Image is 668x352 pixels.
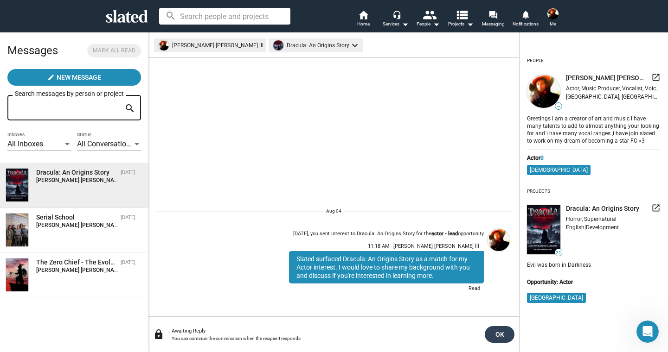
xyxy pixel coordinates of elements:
img: Arnold Lee Lane lll [547,8,559,19]
div: [DATE], you sent interest to Dracula: An Origins Story for the opportunity [293,231,484,238]
img: The Zero Chief - The Evolution of Two Spirits [6,258,28,291]
div: Awaiting Reply [172,328,477,334]
div: [GEOGRAPHIC_DATA], [GEOGRAPHIC_DATA], [GEOGRAPHIC_DATA] [566,94,661,100]
mat-icon: arrow_drop_down [430,19,442,30]
div: Read [463,283,484,295]
mat-icon: launch [651,203,661,213]
img: Arnold Lee Lane lll [488,229,510,251]
strong: actor - lead [431,231,458,237]
div: People [417,19,440,30]
mat-icon: launch [651,73,661,82]
mat-icon: search [124,101,135,116]
a: Messaging [477,9,509,30]
a: Home [347,9,379,30]
div: Evil was born in Darkness [527,260,661,269]
button: Services [379,9,412,30]
iframe: Intercom live chat [636,321,659,343]
strong: [PERSON_NAME] [PERSON_NAME] lll: [36,267,131,273]
div: Actor [527,155,661,161]
mat-icon: arrow_drop_down [464,19,475,30]
mat-icon: create [47,74,55,81]
mat-icon: keyboard_arrow_down [349,40,360,51]
span: Dracula: An Origins Story [566,204,639,213]
span: — [555,104,562,109]
img: Dracula: An Origins Story [6,169,28,201]
mat-icon: headset_mic [392,10,401,19]
button: OK [485,326,514,343]
span: 21 [555,250,562,256]
span: Horror, Supernatural [566,216,617,222]
span: Development [586,224,619,231]
strong: [PERSON_NAME] [PERSON_NAME] lll: [36,222,131,228]
span: Notifications [513,19,539,30]
button: Mark all read [87,44,141,57]
img: undefined [527,75,560,108]
div: Services [383,19,409,30]
button: People [412,9,444,30]
img: undefined [273,40,283,50]
mat-icon: forum [488,10,497,19]
a: Arnold Lee Lane lll [486,227,512,297]
div: Slated surfaced Dracula: An Origins Story as a match for my Actor interest. I would love to share... [289,251,484,283]
input: Search people and projects [159,8,290,25]
time: [DATE] [121,259,135,265]
a: Notifications [509,9,542,30]
mat-chip: [DEMOGRAPHIC_DATA] [527,165,591,175]
button: Projects [444,9,477,30]
span: [PERSON_NAME] [PERSON_NAME] lll [393,243,479,249]
div: You can continue the conversation when the recipient responds [172,336,477,341]
span: Messaging [482,19,505,30]
div: Actor, Music Producer, Vocalist, Voice Actor, Writer [566,85,661,92]
span: OK [492,326,507,343]
span: Home [357,19,370,30]
span: English [566,224,584,231]
span: Me [550,19,556,30]
mat-icon: view_list [455,8,469,21]
span: [PERSON_NAME] [PERSON_NAME] lll [566,74,648,82]
div: Opportunity: Actor [527,279,661,285]
mat-icon: home [358,9,369,20]
mat-icon: arrow_drop_down [399,19,411,30]
mat-icon: lock [153,329,164,340]
span: All Conversations [77,139,134,148]
h2: Messages [7,39,58,62]
mat-icon: people [423,8,436,21]
strong: [PERSON_NAME] [PERSON_NAME] lll: [36,177,131,183]
time: [DATE] [121,214,135,220]
span: | [584,224,586,231]
mat-chip: [GEOGRAPHIC_DATA] [527,293,586,303]
button: New Message [7,69,141,86]
button: Arnold Lee Lane lllMe [542,6,564,31]
img: undefined [527,205,560,255]
mat-chip: Dracula: An Origins Story [269,38,363,52]
span: Mark all read [93,46,135,56]
img: Serial School [6,214,28,246]
span: Projects [448,19,474,30]
div: People [527,54,544,67]
div: Projects [527,185,550,198]
span: 0 [540,155,544,161]
div: Dracula: An Origins Story [36,168,117,177]
mat-icon: notifications [521,10,530,19]
div: Greetings i am a creator of art and music i have many talents to add to almost anything your look... [527,113,661,145]
div: Serial School [36,213,117,222]
span: 11:18 AM [368,243,390,249]
time: [DATE] [121,170,135,176]
span: New Message [57,69,101,86]
div: The Zero Chief - The Evolution of Two Spirits [36,258,117,267]
span: All Inboxes [7,139,43,148]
